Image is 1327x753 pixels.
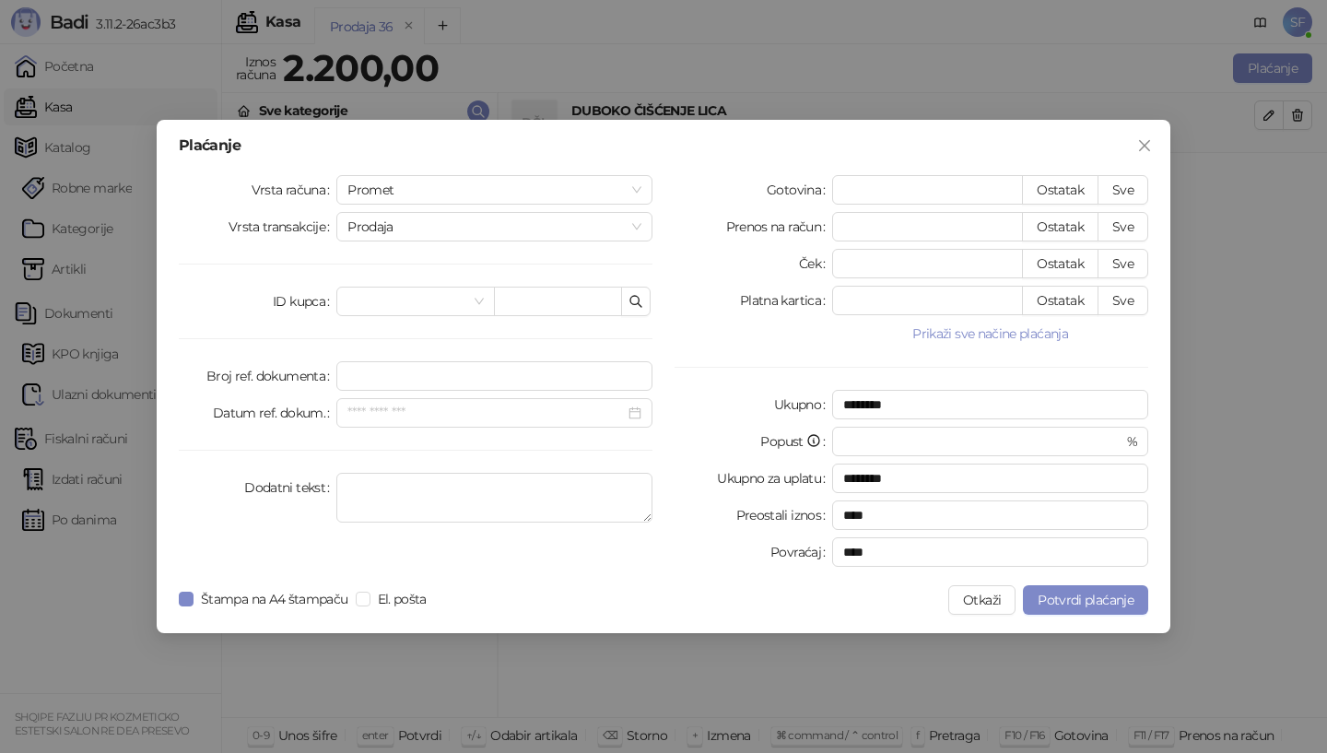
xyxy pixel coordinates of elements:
[1130,131,1159,160] button: Close
[1098,249,1148,278] button: Sve
[760,427,832,456] label: Popust
[1022,286,1098,315] button: Ostatak
[740,286,832,315] label: Platna kartica
[1098,212,1148,241] button: Sve
[336,473,652,523] textarea: Dodatni tekst
[229,212,337,241] label: Vrsta transakcije
[336,361,652,391] input: Broj ref. dokumenta
[244,473,336,502] label: Dodatni tekst
[273,287,336,316] label: ID kupca
[1022,212,1098,241] button: Ostatak
[832,323,1148,345] button: Prikaži sve načine plaćanja
[726,212,833,241] label: Prenos na račun
[1098,286,1148,315] button: Sve
[1023,585,1148,615] button: Potvrdi plaćanje
[347,213,641,241] span: Prodaja
[347,176,641,204] span: Promet
[370,589,434,609] span: El. pošta
[770,537,832,567] label: Povraćaj
[206,361,336,391] label: Broj ref. dokumenta
[1098,175,1148,205] button: Sve
[799,249,832,278] label: Ček
[213,398,337,428] label: Datum ref. dokum.
[717,464,832,493] label: Ukupno za uplatu
[1137,138,1152,153] span: close
[347,403,625,423] input: Datum ref. dokum.
[1130,138,1159,153] span: Zatvori
[767,175,832,205] label: Gotovina
[774,390,833,419] label: Ukupno
[1022,175,1098,205] button: Ostatak
[194,589,356,609] span: Štampa na A4 štampaču
[179,138,1148,153] div: Plaćanje
[1038,592,1133,608] span: Potvrdi plaćanje
[252,175,337,205] label: Vrsta računa
[948,585,1016,615] button: Otkaži
[1022,249,1098,278] button: Ostatak
[736,500,833,530] label: Preostali iznos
